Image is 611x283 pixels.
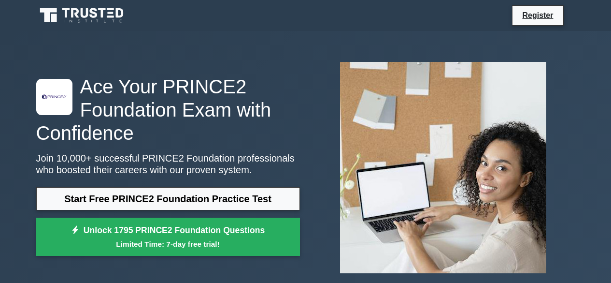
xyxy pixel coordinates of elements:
[36,75,300,145] h1: Ace Your PRINCE2 Foundation Exam with Confidence
[36,218,300,256] a: Unlock 1795 PRINCE2 Foundation QuestionsLimited Time: 7-day free trial!
[48,238,288,250] small: Limited Time: 7-day free trial!
[36,152,300,176] p: Join 10,000+ successful PRINCE2 Foundation professionals who boosted their careers with our prove...
[516,9,559,21] a: Register
[36,187,300,210] a: Start Free PRINCE2 Foundation Practice Test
